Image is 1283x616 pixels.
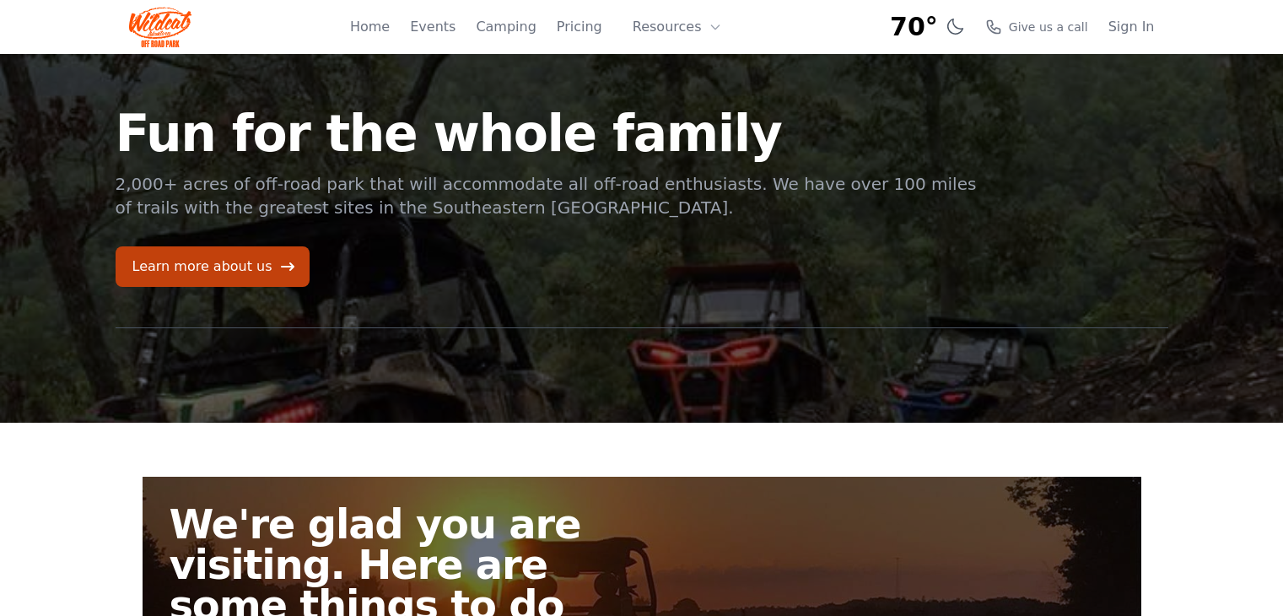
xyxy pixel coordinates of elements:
[410,17,456,37] a: Events
[1108,17,1155,37] a: Sign In
[890,12,938,42] span: 70°
[350,17,390,37] a: Home
[1009,19,1088,35] span: Give us a call
[623,10,732,44] button: Resources
[116,246,310,287] a: Learn more about us
[476,17,536,37] a: Camping
[116,172,979,219] p: 2,000+ acres of off-road park that will accommodate all off-road enthusiasts. We have over 100 mi...
[116,108,979,159] h1: Fun for the whole family
[985,19,1088,35] a: Give us a call
[129,7,192,47] img: Wildcat Logo
[557,17,602,37] a: Pricing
